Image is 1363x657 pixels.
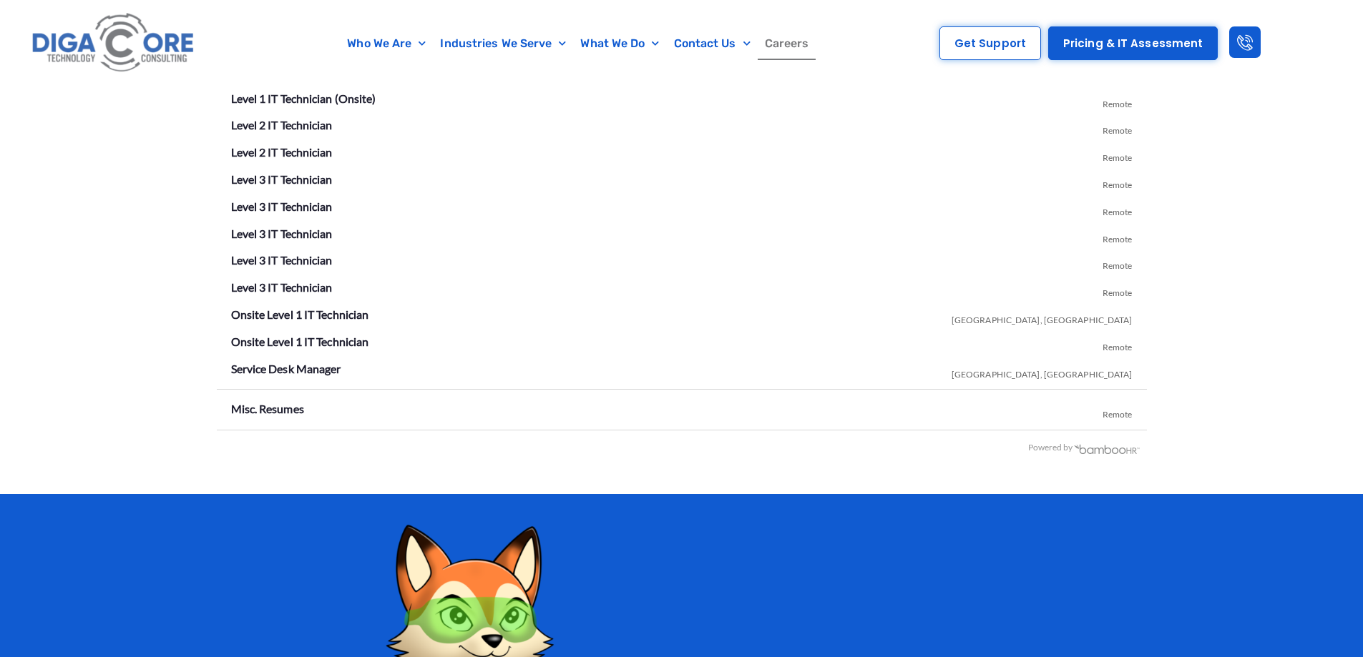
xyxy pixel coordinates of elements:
[231,172,333,186] a: Level 3 IT Technician
[952,304,1133,331] span: [GEOGRAPHIC_DATA], [GEOGRAPHIC_DATA]
[28,7,200,79] img: Digacore logo 1
[1103,196,1133,223] span: Remote
[1063,38,1203,49] span: Pricing & IT Assessment
[573,27,666,60] a: What We Do
[231,199,333,213] a: Level 3 IT Technician
[268,27,889,60] nav: Menu
[939,26,1041,60] a: Get Support
[1103,114,1133,142] span: Remote
[954,38,1026,49] span: Get Support
[1073,443,1140,454] img: BambooHR - HR software
[231,362,341,375] a: Service Desk Manager
[231,92,376,105] a: Level 1 IT Technician (Onsite)
[1103,88,1133,115] span: Remote
[667,27,758,60] a: Contact Us
[231,307,369,321] a: Onsite Level 1 IT Technician
[1103,331,1133,358] span: Remote
[1103,277,1133,304] span: Remote
[1103,398,1133,425] span: Remote
[1103,142,1133,169] span: Remote
[217,438,1140,458] div: Powered by
[231,280,333,294] a: Level 3 IT Technician
[1103,250,1133,277] span: Remote
[1103,223,1133,250] span: Remote
[231,227,333,240] a: Level 3 IT Technician
[231,118,333,132] a: Level 2 IT Technician
[231,253,333,267] a: Level 3 IT Technician
[231,335,369,348] a: Onsite Level 1 IT Technician
[952,358,1133,385] span: [GEOGRAPHIC_DATA], [GEOGRAPHIC_DATA]
[231,402,304,415] a: Misc. Resumes
[433,27,573,60] a: Industries We Serve
[340,27,433,60] a: Who We Are
[758,27,816,60] a: Careers
[1103,169,1133,196] span: Remote
[231,145,333,159] a: Level 2 IT Technician
[1048,26,1218,60] a: Pricing & IT Assessment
